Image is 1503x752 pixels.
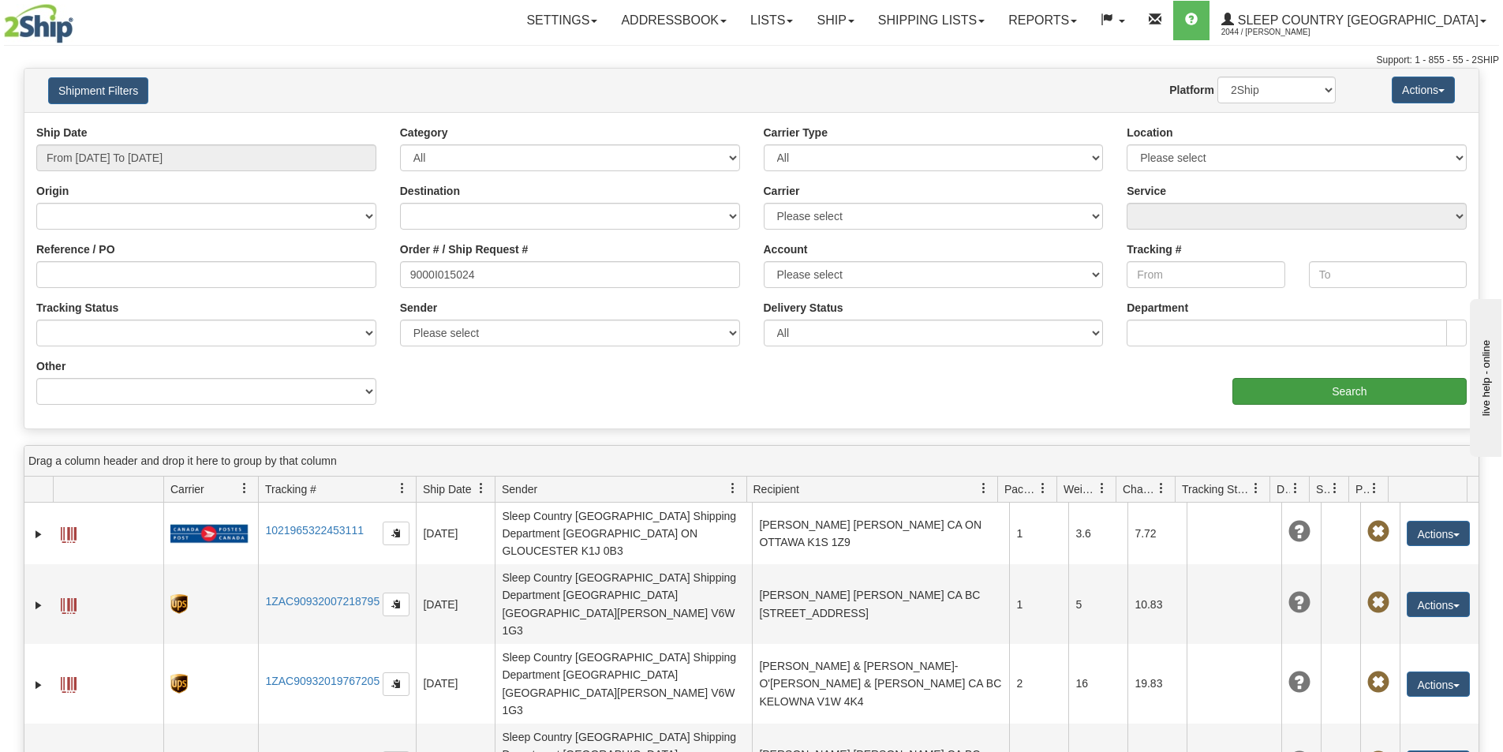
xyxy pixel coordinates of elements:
a: Reports [996,1,1089,40]
a: Lists [738,1,805,40]
label: Carrier [764,183,800,199]
label: Category [400,125,448,140]
a: 1ZAC90932007218795 [265,595,379,608]
button: Copy to clipboard [383,522,409,545]
label: Reference / PO [36,241,115,257]
button: Actions [1407,672,1470,697]
a: 1021965322453111 [265,524,364,537]
td: 2 [1009,644,1068,724]
a: Label [61,520,77,545]
a: Expand [31,526,47,542]
button: Shipment Filters [48,77,148,104]
a: 1ZAC90932019767205 [265,675,379,687]
div: live help - online [12,13,146,25]
td: Sleep Country [GEOGRAPHIC_DATA] Shipping Department [GEOGRAPHIC_DATA] [GEOGRAPHIC_DATA][PERSON_NA... [495,644,752,724]
label: Order # / Ship Request # [400,241,529,257]
a: Ship [805,1,866,40]
span: Unknown [1288,521,1310,543]
a: Label [61,591,77,616]
a: Recipient filter column settings [970,475,997,502]
label: Platform [1169,82,1214,98]
td: Sleep Country [GEOGRAPHIC_DATA] Shipping Department [GEOGRAPHIC_DATA] [GEOGRAPHIC_DATA][PERSON_NA... [495,564,752,644]
label: Tracking # [1127,241,1181,257]
a: Label [61,670,77,695]
span: Weight [1064,481,1097,497]
span: Unknown [1288,672,1310,694]
a: Packages filter column settings [1030,475,1056,502]
span: Pickup Not Assigned [1367,672,1389,694]
input: From [1127,261,1284,288]
img: 20 - Canada Post [170,524,248,544]
label: Service [1127,183,1166,199]
td: [DATE] [416,503,495,564]
button: Copy to clipboard [383,672,409,696]
a: Settings [514,1,609,40]
img: logo2044.jpg [4,4,73,43]
button: Actions [1407,592,1470,617]
a: Addressbook [609,1,738,40]
span: Unknown [1288,592,1310,614]
input: Search [1232,378,1467,405]
button: Copy to clipboard [383,593,409,616]
label: Ship Date [36,125,88,140]
div: Support: 1 - 855 - 55 - 2SHIP [4,54,1499,67]
span: 2044 / [PERSON_NAME] [1221,24,1340,40]
td: 5 [1068,564,1127,644]
td: [PERSON_NAME] [PERSON_NAME] CA BC [STREET_ADDRESS] [752,564,1009,644]
span: Pickup Not Assigned [1367,592,1389,614]
a: Sender filter column settings [720,475,746,502]
label: Tracking Status [36,300,118,316]
a: Delivery Status filter column settings [1282,475,1309,502]
iframe: chat widget [1467,295,1501,456]
label: Destination [400,183,460,199]
a: Tracking # filter column settings [389,475,416,502]
label: Sender [400,300,437,316]
span: Charge [1123,481,1156,497]
img: 8 - UPS [170,674,187,694]
td: [PERSON_NAME] [PERSON_NAME] CA ON OTTAWA K1S 1Z9 [752,503,1009,564]
td: Sleep Country [GEOGRAPHIC_DATA] Shipping Department [GEOGRAPHIC_DATA] ON GLOUCESTER K1J 0B3 [495,503,752,564]
td: [DATE] [416,644,495,724]
button: Actions [1392,77,1455,103]
td: 3.6 [1068,503,1127,564]
td: 1 [1009,564,1068,644]
img: 8 - UPS [170,594,187,614]
span: Sleep Country [GEOGRAPHIC_DATA] [1234,13,1479,27]
span: Carrier [170,481,204,497]
td: 7.72 [1127,503,1187,564]
a: Tracking Status filter column settings [1243,475,1269,502]
a: Pickup Status filter column settings [1361,475,1388,502]
a: Weight filter column settings [1089,475,1116,502]
td: 19.83 [1127,644,1187,724]
label: Delivery Status [764,300,843,316]
span: Pickup Status [1355,481,1369,497]
td: 16 [1068,644,1127,724]
a: Shipping lists [866,1,996,40]
span: Delivery Status [1277,481,1290,497]
a: Ship Date filter column settings [468,475,495,502]
input: To [1309,261,1467,288]
label: Origin [36,183,69,199]
a: Charge filter column settings [1148,475,1175,502]
span: Tracking Status [1182,481,1251,497]
span: Shipment Issues [1316,481,1329,497]
label: Carrier Type [764,125,828,140]
span: Ship Date [423,481,471,497]
td: [DATE] [416,564,495,644]
a: Carrier filter column settings [231,475,258,502]
span: Recipient [753,481,799,497]
span: Sender [502,481,537,497]
a: Shipment Issues filter column settings [1322,475,1348,502]
label: Other [36,358,65,374]
label: Location [1127,125,1172,140]
a: Expand [31,677,47,693]
label: Department [1127,300,1188,316]
span: Tracking # [265,481,316,497]
td: 1 [1009,503,1068,564]
span: Pickup Not Assigned [1367,521,1389,543]
span: Packages [1004,481,1038,497]
label: Account [764,241,808,257]
div: grid grouping header [24,446,1479,477]
td: [PERSON_NAME] & [PERSON_NAME]-O'[PERSON_NAME] & [PERSON_NAME] CA BC KELOWNA V1W 4K4 [752,644,1009,724]
td: 10.83 [1127,564,1187,644]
